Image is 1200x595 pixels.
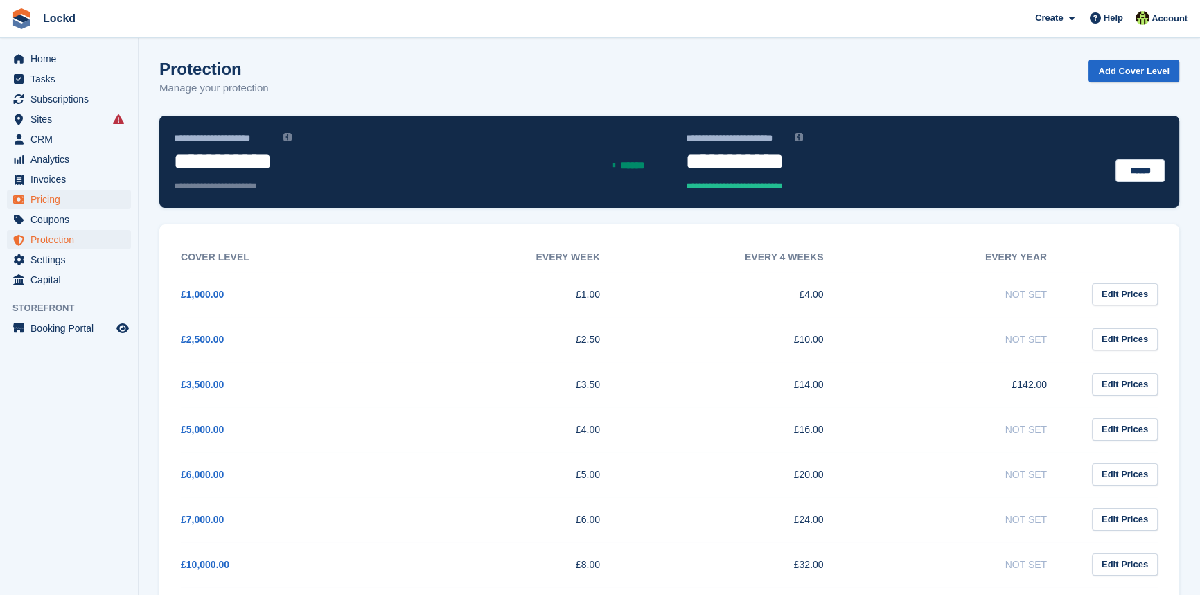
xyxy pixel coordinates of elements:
a: £2,500.00 [181,334,224,345]
a: menu [7,319,131,338]
a: menu [7,150,131,169]
td: £3.50 [405,362,628,407]
td: £4.00 [628,272,852,317]
td: £10.00 [628,317,852,362]
td: £6.00 [405,497,628,542]
a: Edit Prices [1092,283,1158,306]
a: menu [7,250,131,269]
span: Invoices [30,170,114,189]
a: £1,000.00 [181,289,224,300]
td: Not Set [852,272,1075,317]
span: Protection [30,230,114,249]
a: Add Cover Level [1088,60,1179,82]
a: menu [7,69,131,89]
span: Help [1104,11,1123,25]
td: £142.00 [852,362,1075,407]
a: menu [7,130,131,149]
span: Capital [30,270,114,290]
th: Cover Level [181,243,405,272]
i: Smart entry sync failures have occurred [113,114,124,125]
span: Booking Portal [30,319,114,338]
td: Not Set [852,317,1075,362]
a: Edit Prices [1092,553,1158,576]
td: £16.00 [628,407,852,452]
td: £1.00 [405,272,628,317]
a: menu [7,49,131,69]
a: menu [7,210,131,229]
a: Preview store [114,320,131,337]
td: Not Set [852,407,1075,452]
td: £14.00 [628,362,852,407]
a: menu [7,89,131,109]
td: Not Set [852,452,1075,497]
span: Settings [30,250,114,269]
a: Edit Prices [1092,373,1158,396]
span: Coupons [30,210,114,229]
img: stora-icon-8386f47178a22dfd0bd8f6a31ec36ba5ce8667c1dd55bd0f319d3a0aa187defe.svg [11,8,32,29]
td: Not Set [852,542,1075,587]
span: CRM [30,130,114,149]
td: £24.00 [628,497,852,542]
span: Tasks [30,69,114,89]
a: £6,000.00 [181,469,224,480]
a: Lockd [37,7,81,30]
h1: Protection [159,60,269,78]
a: Edit Prices [1092,463,1158,486]
span: Pricing [30,190,114,209]
th: Every week [405,243,628,272]
a: Edit Prices [1092,418,1158,441]
img: Jamie Budding [1136,11,1149,25]
th: Every 4 weeks [628,243,852,272]
td: £4.00 [405,407,628,452]
td: Not Set [852,497,1075,542]
a: £3,500.00 [181,379,224,390]
span: Sites [30,109,114,129]
span: Home [30,49,114,69]
span: Subscriptions [30,89,114,109]
img: icon-info-grey-7440780725fd019a000dd9b08b2336e03edf1995a4989e88bcd33f0948082b44.svg [795,133,803,141]
a: menu [7,170,131,189]
td: £20.00 [628,452,852,497]
img: icon-info-grey-7440780725fd019a000dd9b08b2336e03edf1995a4989e88bcd33f0948082b44.svg [283,133,292,141]
a: £5,000.00 [181,424,224,435]
p: Manage your protection [159,80,269,96]
a: £7,000.00 [181,514,224,525]
td: £32.00 [628,542,852,587]
td: £5.00 [405,452,628,497]
span: Storefront [12,301,138,315]
span: Account [1152,12,1188,26]
th: Every year [852,243,1075,272]
span: Analytics [30,150,114,169]
a: menu [7,270,131,290]
td: £2.50 [405,317,628,362]
a: menu [7,230,131,249]
a: Edit Prices [1092,508,1158,531]
a: menu [7,190,131,209]
td: £8.00 [405,542,628,587]
a: Edit Prices [1092,328,1158,351]
a: £10,000.00 [181,559,229,570]
a: menu [7,109,131,129]
span: Create [1035,11,1063,25]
